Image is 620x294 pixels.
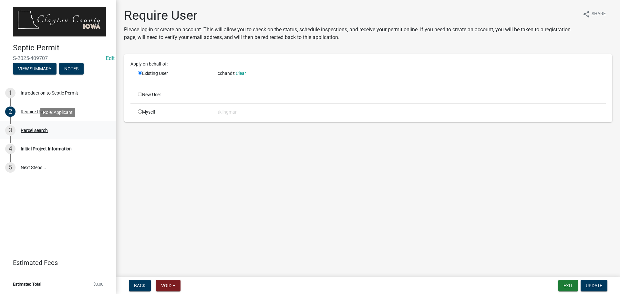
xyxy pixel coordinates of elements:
button: Void [156,280,181,291]
div: Existing User [133,70,213,81]
span: cchandz [218,71,235,76]
span: Estimated Total [13,282,41,286]
div: Require User [21,109,46,114]
div: 1 [5,88,15,98]
span: Back [134,283,146,288]
a: Estimated Fees [5,256,106,269]
div: Role: Applicant [40,108,75,117]
a: Edit [106,55,115,61]
div: 3 [5,125,15,136]
wm-modal-confirm: Summary [13,66,57,72]
span: Share [592,10,606,18]
div: Initial Project Information [21,147,72,151]
button: Notes [59,63,84,75]
p: Please log-in or create an account. This will allow you to check on the status, schedule inspecti... [124,26,577,41]
div: 2 [5,106,15,117]
h4: Septic Permit [13,43,111,53]
img: Clayton County, Iowa [13,7,106,36]
div: Parcel search [21,128,48,133]
span: Void [161,283,171,288]
button: shareShare [577,8,611,20]
div: 4 [5,144,15,154]
button: Back [129,280,151,291]
div: Introduction to Septic Permit [21,91,78,95]
i: share [583,10,590,18]
wm-modal-confirm: Notes [59,66,84,72]
div: Apply on behalf of: [126,61,611,67]
button: Exit [558,280,578,291]
span: S-2025-409707 [13,55,103,61]
div: 5 [5,162,15,173]
a: Clear [236,71,246,76]
h1: Require User [124,8,577,23]
span: Update [586,283,602,288]
span: $0.00 [93,282,103,286]
button: Update [581,280,607,291]
div: New User [133,91,213,98]
button: View Summary [13,63,57,75]
wm-modal-confirm: Edit Application Number [106,55,115,61]
div: Myself [133,109,213,116]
